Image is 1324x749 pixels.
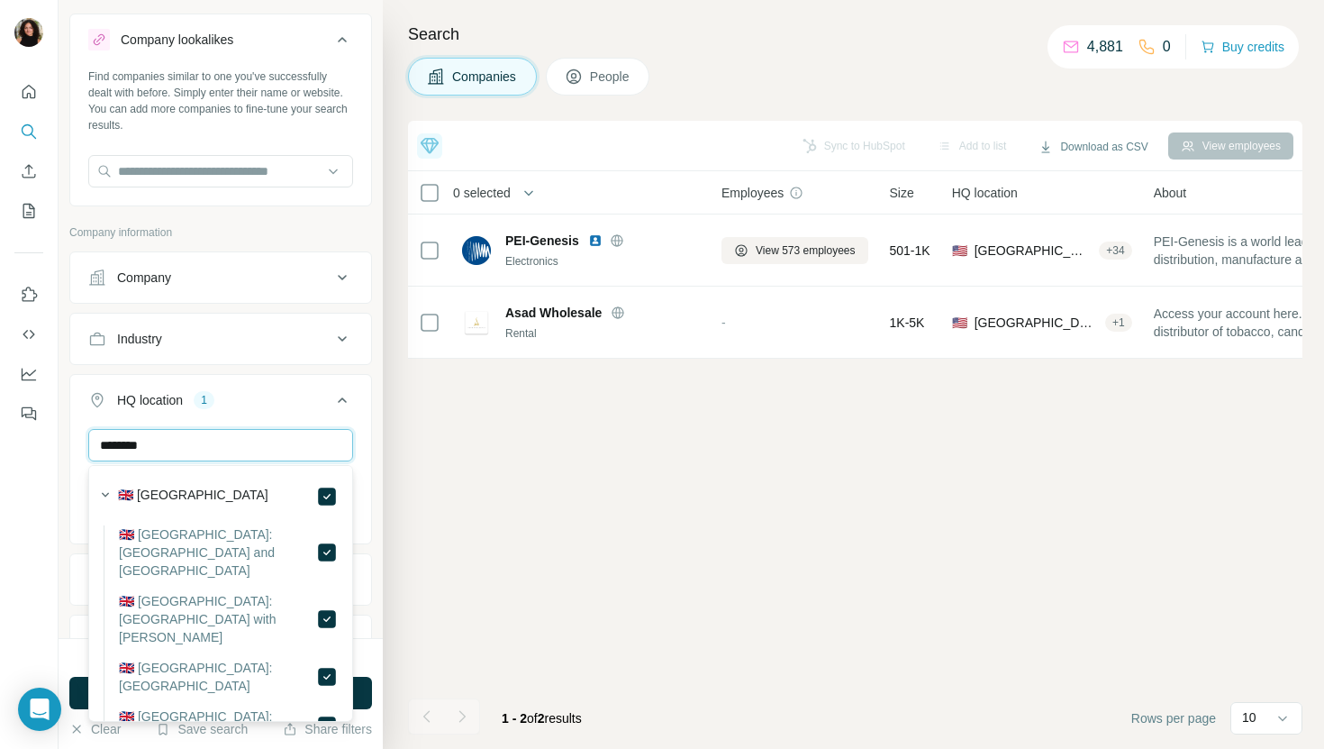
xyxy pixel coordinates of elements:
[462,308,491,337] img: Logo of Asad Wholesale
[14,397,43,430] button: Feedback
[538,711,545,726] span: 2
[1242,708,1256,726] p: 10
[756,242,856,259] span: View 573 employees
[505,325,700,342] div: Rental
[70,317,371,361] button: Industry
[117,391,183,409] div: HQ location
[119,525,316,580] label: 🇬🇧 [GEOGRAPHIC_DATA]: [GEOGRAPHIC_DATA] and [GEOGRAPHIC_DATA]
[890,314,925,332] span: 1K-5K
[121,31,233,49] div: Company lookalikes
[1131,709,1216,727] span: Rows per page
[952,184,1018,202] span: HQ location
[502,711,527,726] span: 1 - 2
[975,242,1093,260] span: [GEOGRAPHIC_DATA], [US_STATE]
[1201,34,1284,59] button: Buy credits
[88,69,353,133] div: Find companies similar to one you've successfully dealt with before. Simply enter their name or w...
[18,688,61,731] div: Open Intercom Messenger
[117,269,171,287] div: Company
[590,68,631,86] span: People
[14,318,43,351] button: Use Surfe API
[505,304,602,322] span: Asad Wholesale
[721,237,868,264] button: View 573 employees
[69,720,121,738] button: Clear
[452,68,518,86] span: Companies
[721,184,784,202] span: Employees
[156,720,248,738] button: Save search
[14,155,43,187] button: Enrich CSV
[69,677,372,709] button: Run search
[69,224,372,241] p: Company information
[1163,36,1171,58] p: 0
[588,233,603,248] img: LinkedIn logo
[1105,315,1132,331] div: + 1
[1087,36,1123,58] p: 4,881
[70,18,371,69] button: Company lookalikes
[70,558,371,601] button: Annual revenue ($)
[952,314,967,332] span: 🇺🇸
[1099,242,1131,259] div: + 34
[14,358,43,390] button: Dashboard
[194,392,214,408] div: 1
[119,659,316,695] label: 🇬🇧 [GEOGRAPHIC_DATA]: [GEOGRAPHIC_DATA]
[70,619,371,670] button: Employees (size)2
[14,115,43,148] button: Search
[462,236,491,265] img: Logo of PEI-Genesis
[952,242,967,260] span: 🇺🇸
[14,18,43,47] img: Avatar
[14,279,43,311] button: Use Surfe on LinkedIn
[70,379,371,429] button: HQ location1
[408,22,1302,47] h4: Search
[502,711,582,726] span: results
[453,184,511,202] span: 0 selected
[890,242,930,260] span: 501-1K
[14,76,43,108] button: Quick start
[14,195,43,227] button: My lists
[975,314,1098,332] span: [GEOGRAPHIC_DATA]
[70,256,371,299] button: Company
[1154,184,1187,202] span: About
[527,711,538,726] span: of
[505,253,700,269] div: Electronics
[117,330,162,348] div: Industry
[283,720,372,738] button: Share filters
[118,486,268,507] label: 🇬🇧 [GEOGRAPHIC_DATA]
[1026,133,1160,160] button: Download as CSV
[119,592,316,646] label: 🇬🇧 [GEOGRAPHIC_DATA]: [GEOGRAPHIC_DATA] with [PERSON_NAME]
[119,708,316,744] label: 🇬🇧 [GEOGRAPHIC_DATA]: [GEOGRAPHIC_DATA]
[505,232,579,250] span: PEI-Genesis
[721,315,726,330] span: -
[890,184,914,202] span: Size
